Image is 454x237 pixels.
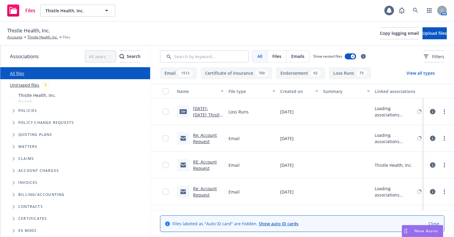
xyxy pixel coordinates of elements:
[160,67,197,79] button: Email
[162,88,168,94] input: Select all
[422,27,447,39] button: Upload files
[18,217,47,220] span: Certificates
[226,84,278,98] button: File type
[193,159,217,171] a: RE: Account Request
[18,121,74,124] span: Policy change requests
[424,50,444,62] button: Filters
[257,53,262,59] span: All
[7,27,50,34] span: Thistle Health, Inc.
[410,4,422,16] a: Search
[280,109,294,115] span: [DATE]
[441,135,448,142] a: more
[120,50,141,62] button: SearchSearch
[276,67,325,79] button: Endorsement
[380,30,419,36] span: Copy logging email
[40,4,115,16] button: Thistle Health, Inc.
[375,132,416,145] div: Loading associations...
[272,53,281,59] span: Files
[18,169,59,172] span: Account charges
[428,220,439,227] a: Close
[63,34,70,40] span: Files
[120,54,124,59] svg: Search
[18,98,56,103] span: Account
[193,132,217,144] a: Re: Account Request
[375,105,416,118] div: Loading associations...
[177,88,217,94] div: Name
[375,88,422,94] div: Linked associations
[10,82,39,88] a: Untriaged files
[229,109,249,115] span: Loss Runs
[10,52,39,60] span: Associations
[291,53,304,59] span: Emails
[310,70,321,76] div: 92
[10,70,24,76] a: All files
[18,109,37,112] span: Policies
[323,88,363,94] div: Summary
[375,185,416,198] div: Loading associations...
[27,34,58,40] a: Thistle Health, Inc.
[278,84,321,98] button: Created on
[162,189,168,195] input: Toggle Row Selected
[162,109,168,115] input: Toggle Row Selected
[162,135,168,141] input: Toggle Row Selected
[356,70,367,76] div: 75
[180,109,187,114] span: csv
[414,228,438,233] span: Nova Assist
[441,161,448,169] a: more
[396,4,408,16] a: Report a Bug
[402,225,410,237] div: Drag to move
[397,67,444,79] button: View all types
[0,91,150,189] div: Tree Example
[18,133,52,136] span: Quoting plans
[329,67,371,79] button: Loss Runs
[18,193,65,196] span: Billing/Accounting
[229,88,269,94] div: File type
[174,84,226,98] button: Name
[120,51,141,62] div: Search
[280,135,294,142] span: [DATE]
[18,205,43,208] span: Contracts
[372,84,424,98] button: Linked associations
[256,70,268,76] div: 700
[229,189,240,195] span: Email
[229,162,240,168] span: Email
[321,84,372,98] button: Summary
[193,186,217,198] a: Re: Account Request
[25,8,35,13] span: Files
[172,220,298,227] span: Files labeled as "Auto ID card" are hidden.
[280,162,294,168] span: [DATE]
[18,157,34,160] span: Claims
[18,145,37,148] span: Matters
[7,34,23,40] a: Accounts
[229,135,240,142] span: Email
[441,108,448,115] a: more
[162,162,168,168] input: Toggle Row Selected
[259,221,298,226] a: Show auto ID cards
[193,106,222,136] a: [DATE]-[DATE]_Thistle Health, Inc._[DATE] .csv
[18,181,38,184] span: Invoices
[280,189,294,195] span: [DATE]
[42,82,50,88] div: 1
[313,54,342,59] span: Show nested files
[18,92,56,98] span: Thistle Health, Inc.
[432,53,444,60] span: Filters
[280,88,312,94] div: Created on
[380,27,419,39] button: Copy logging email
[160,50,249,62] input: Search by keyword...
[178,70,192,76] div: 1513
[423,4,435,16] a: Switch app
[402,225,443,237] button: Nova Assist
[441,188,448,195] a: more
[424,53,444,60] span: Filters
[18,229,37,232] span: Ex Mods
[201,67,272,79] button: Certificate of insurance
[5,2,38,19] a: Files
[422,30,447,36] span: Upload files
[375,162,412,168] div: Thistle Health, Inc.
[45,7,97,14] span: Thistle Health, Inc.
